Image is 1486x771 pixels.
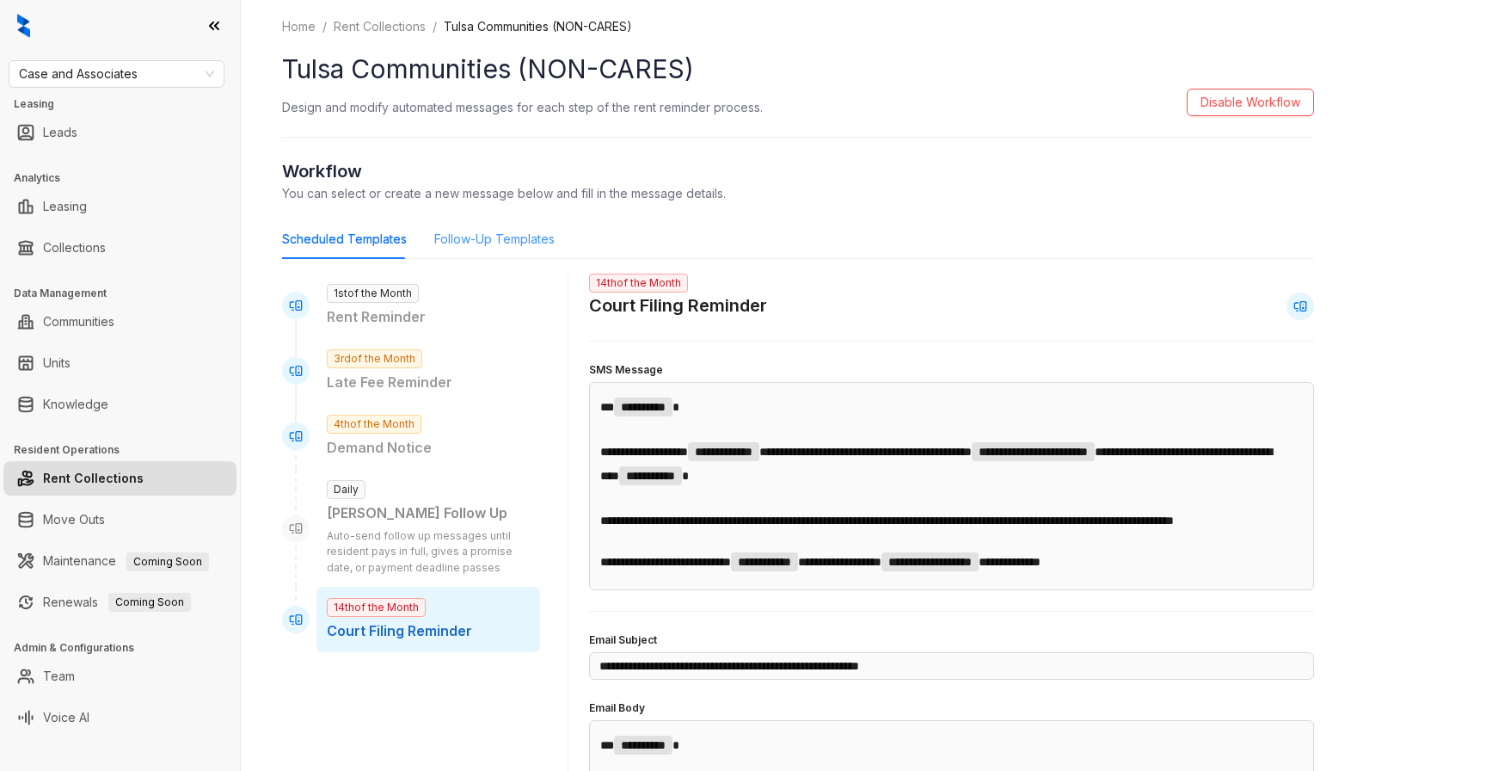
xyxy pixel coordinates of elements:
li: Collections [3,231,236,265]
span: Daily [327,480,365,499]
li: Renewals [3,585,236,620]
p: You can select or create a new message below and fill in the message details. [282,184,1314,202]
p: Demand Notice [327,437,530,459]
h3: Admin & Configurations [14,640,240,656]
span: 14th of the Month [589,274,688,293]
div: [PERSON_NAME] Follow Up [327,503,530,524]
li: Units [3,346,236,380]
a: Team [43,659,75,694]
li: / [322,17,327,36]
p: Late Fee Reminder [327,372,530,393]
h1: Tulsa Communities (NON-CARES) [282,50,1314,89]
h3: Data Management [14,286,240,301]
li: / [433,17,437,36]
p: Court Filing Reminder [327,620,530,642]
a: Knowledge [43,387,108,422]
span: 14th of the Month [327,598,426,617]
h3: Analytics [14,170,240,186]
h2: Court Filing Reminder [589,293,767,319]
div: Follow-Up Templates [434,230,555,249]
h3: Resident Operations [14,442,240,458]
a: Leads [43,115,77,150]
h4: Email Body [589,700,1314,717]
li: Move Outs [3,503,236,537]
a: RenewalsComing Soon [43,585,191,620]
span: Disable Workflow [1200,93,1300,112]
span: Case and Associates [19,61,214,87]
a: Rent Collections [330,17,429,36]
h4: Email Subject [589,632,1314,649]
h4: SMS Message [589,362,1314,379]
li: Tulsa Communities (NON-CARES) [444,17,632,36]
a: Home [279,17,319,36]
li: Leads [3,115,236,150]
span: Coming Soon [108,593,191,612]
a: Rent Collections [43,461,144,496]
a: Communities [43,305,114,339]
a: Collections [43,231,106,265]
h3: Leasing [14,96,240,112]
li: Communities [3,305,236,339]
p: Auto-send follow up messages until resident pays in full, gives a promise date, or payment deadli... [327,528,530,577]
span: 3rd of the Month [327,349,422,368]
button: Disable Workflow [1187,89,1314,116]
div: Scheduled Templates [282,230,407,249]
a: Voice AI [43,700,89,735]
span: 4th of the Month [327,415,421,434]
li: Voice AI [3,700,236,735]
h2: Workflow [282,158,1314,184]
a: Leasing [43,189,87,224]
li: Maintenance [3,544,236,578]
p: Rent Reminder [327,306,530,328]
img: logo [17,14,30,38]
li: Leasing [3,189,236,224]
a: Move Outs [43,503,105,537]
li: Rent Collections [3,461,236,496]
li: Team [3,659,236,694]
a: Units [43,346,71,380]
span: Coming Soon [126,552,209,571]
p: Design and modify automated messages for each step of the rent reminder process. [282,98,763,116]
li: Knowledge [3,387,236,422]
span: 1st of the Month [327,284,419,303]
